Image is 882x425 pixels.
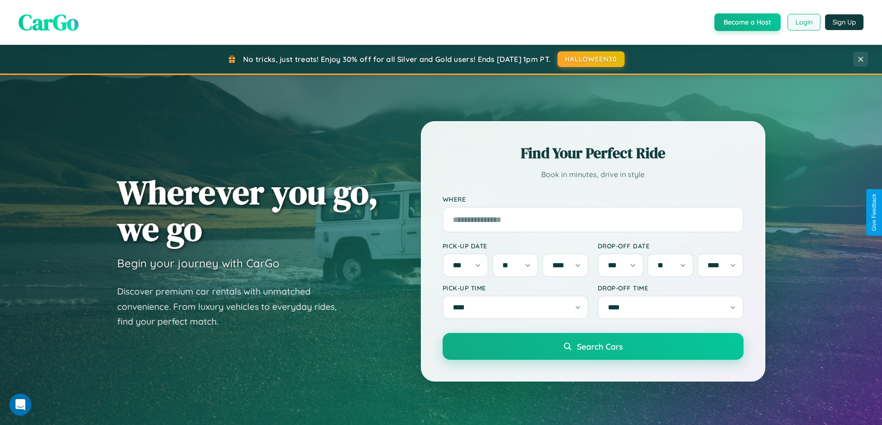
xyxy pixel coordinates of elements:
[598,284,744,292] label: Drop-off Time
[598,242,744,250] label: Drop-off Date
[825,14,863,30] button: Sign Up
[557,51,625,67] button: HALLOWEEN30
[714,13,781,31] button: Become a Host
[871,194,877,231] div: Give Feedback
[243,55,550,64] span: No tricks, just treats! Enjoy 30% off for all Silver and Gold users! Ends [DATE] 1pm PT.
[19,7,79,37] span: CarGo
[443,143,744,163] h2: Find Your Perfect Ride
[443,168,744,181] p: Book in minutes, drive in style
[117,174,378,247] h1: Wherever you go, we go
[117,256,280,270] h3: Begin your journey with CarGo
[443,284,588,292] label: Pick-up Time
[577,341,623,351] span: Search Cars
[443,333,744,360] button: Search Cars
[443,242,588,250] label: Pick-up Date
[9,394,31,416] iframe: Intercom live chat
[117,284,349,329] p: Discover premium car rentals with unmatched convenience. From luxury vehicles to everyday rides, ...
[788,14,820,31] button: Login
[443,195,744,203] label: Where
